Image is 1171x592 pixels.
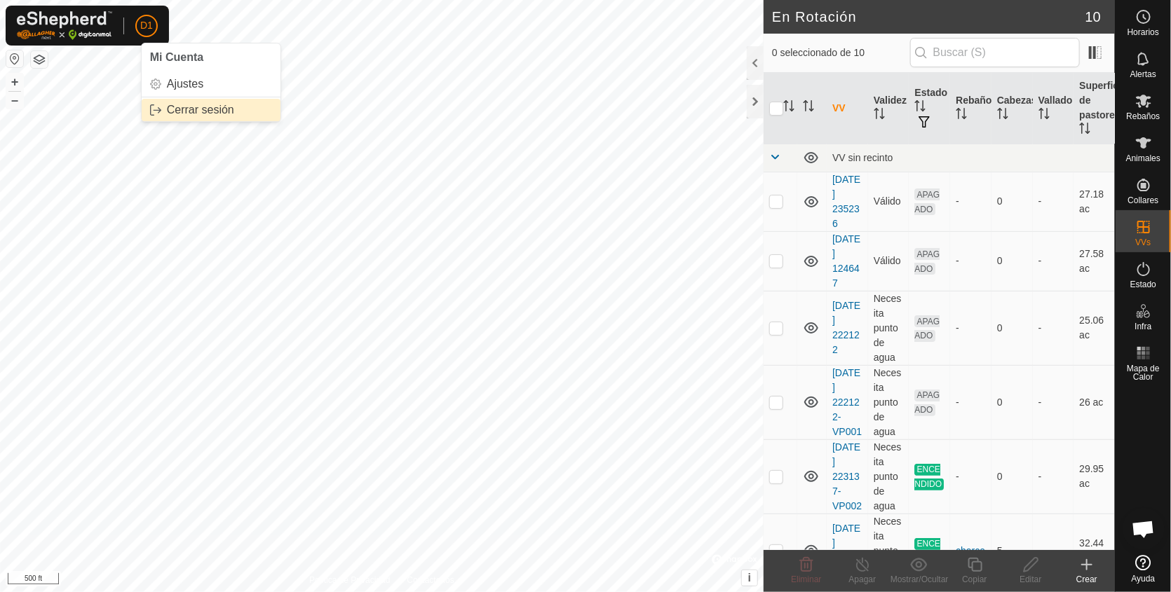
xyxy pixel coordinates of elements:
[31,51,48,68] button: Capas del Mapa
[17,11,112,40] img: Logo Gallagher
[832,152,1109,163] div: VV sin recinto
[140,18,153,33] span: D1
[868,365,909,439] td: Necesita punto de agua
[1128,196,1158,205] span: Collares
[947,573,1003,586] div: Copiar
[868,439,909,514] td: Necesita punto de agua
[991,231,1033,291] td: 0
[1033,231,1074,291] td: -
[910,38,1080,67] input: Buscar (S)
[1135,322,1151,331] span: Infra
[1074,439,1115,514] td: 29.95 ac
[956,194,986,209] div: -
[142,73,280,95] a: Ajustes
[1033,172,1074,231] td: -
[791,574,821,584] span: Eliminar
[956,544,986,558] div: charca
[407,574,454,586] a: Contáctenos
[1033,73,1074,144] th: Vallado
[783,102,794,113] p-sorticon: Activar para ordenar
[1074,231,1115,291] td: 27.58 ac
[997,110,1008,121] p-sorticon: Activar para ordenar
[832,174,860,229] a: [DATE] 235236
[914,538,944,565] span: ENCENDIDO
[1033,365,1074,439] td: -
[1059,573,1115,586] div: Crear
[868,291,909,365] td: Necesita punto de agua
[914,464,944,490] span: ENCENDIDO
[914,102,926,113] p-sorticon: Activar para ordenar
[832,523,860,578] a: [DATE] 222709
[1074,291,1115,365] td: 25.06 ac
[868,73,909,144] th: Validez
[1085,6,1101,27] span: 10
[167,78,203,90] span: Ajustes
[832,233,860,289] a: [DATE] 124647
[1033,439,1074,514] td: -
[167,104,234,116] span: Cerrar sesión
[772,8,1085,25] h2: En Rotación
[914,390,940,416] span: APAGADO
[1130,70,1156,78] span: Alertas
[956,110,967,121] p-sorticon: Activar para ordenar
[991,439,1033,514] td: 0
[6,92,23,109] button: –
[1135,238,1151,247] span: VVs
[6,50,23,67] button: Restablecer Mapa
[914,248,940,275] span: APAGADO
[1079,125,1090,136] p-sorticon: Activar para ordenar
[832,441,862,511] a: [DATE] 223137-VP002
[991,291,1033,365] td: 0
[874,110,885,121] p-sorticon: Activar para ordenar
[1126,112,1160,121] span: Rebaños
[1126,154,1160,163] span: Animales
[991,73,1033,144] th: Cabezas
[956,254,986,268] div: -
[832,300,860,355] a: [DATE] 222122
[1033,291,1074,365] td: -
[956,469,986,484] div: -
[914,315,940,342] span: APAGADO
[142,99,280,121] a: Cerrar sesión
[1074,73,1115,144] th: Superficie de pastoreo
[1074,514,1115,588] td: 32.44 ac
[991,365,1033,439] td: 0
[772,46,910,60] span: 0 seleccionado de 10
[150,51,203,63] span: Mi Cuenta
[1130,280,1156,289] span: Estado
[1128,28,1159,36] span: Horarios
[1119,364,1167,381] span: Mapa de Calor
[1038,110,1050,121] p-sorticon: Activar para ordenar
[868,231,909,291] td: Válido
[1003,573,1059,586] div: Editar
[956,321,986,336] div: -
[6,74,23,90] button: +
[909,73,950,144] th: Estado
[950,73,991,144] th: Rebaño
[1033,514,1074,588] td: -
[1116,549,1171,588] a: Ayuda
[891,573,947,586] div: Mostrar/Ocultar
[834,573,891,586] div: Apagar
[832,367,862,437] a: [DATE] 222122-VP001
[991,172,1033,231] td: 0
[1074,365,1115,439] td: 26 ac
[309,574,390,586] a: Política de Privacidad
[868,172,909,231] td: Válido
[827,73,868,144] th: VV
[742,570,757,586] button: i
[868,514,909,588] td: Necesita punto de agua
[1123,508,1165,550] div: Chat abierto
[956,395,986,410] div: -
[803,102,814,113] p-sorticon: Activar para ordenar
[748,572,751,584] span: i
[991,514,1033,588] td: 5
[1074,172,1115,231] td: 27.18 ac
[914,188,940,215] span: APAGADO
[1132,574,1156,583] span: Ayuda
